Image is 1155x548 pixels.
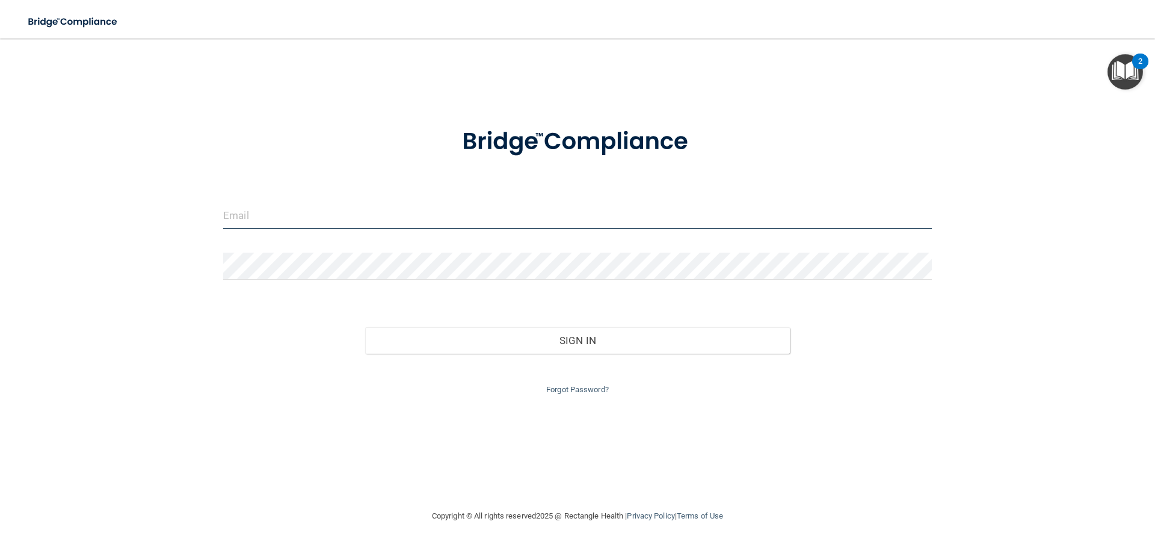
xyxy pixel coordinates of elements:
div: 2 [1138,61,1142,77]
button: Open Resource Center, 2 new notifications [1107,54,1143,90]
img: bridge_compliance_login_screen.278c3ca4.svg [18,10,129,34]
button: Sign In [365,327,790,354]
a: Privacy Policy [627,511,674,520]
a: Terms of Use [677,511,723,520]
img: bridge_compliance_login_screen.278c3ca4.svg [437,111,718,173]
a: Forgot Password? [546,385,609,394]
div: Copyright © All rights reserved 2025 @ Rectangle Health | | [358,497,797,535]
input: Email [223,202,932,229]
iframe: Drift Widget Chat Controller [947,463,1141,511]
